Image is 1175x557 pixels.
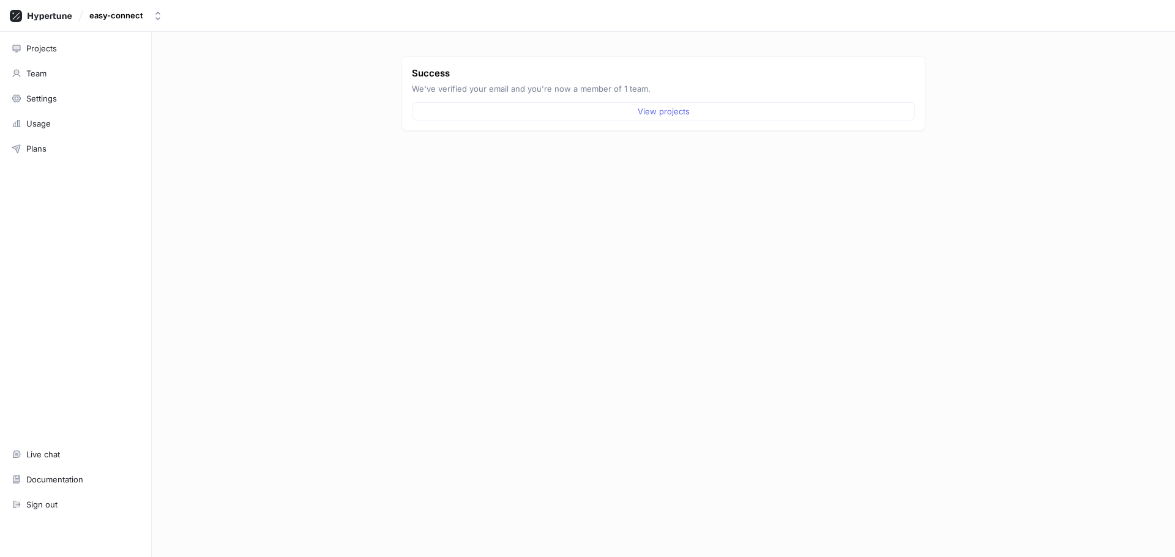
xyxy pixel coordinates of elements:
div: Usage [26,119,51,128]
span: View projects [638,108,690,115]
p: Success [412,67,915,81]
a: Usage [6,113,145,134]
div: Team [26,68,47,78]
div: easy-connect [89,10,143,21]
div: Sign out [26,500,58,509]
a: Plans [6,138,145,159]
button: easy-connect [84,6,168,26]
div: Settings [26,94,57,103]
div: Live chat [26,449,60,459]
a: Projects [6,38,145,59]
p: We've verified your email and you're now a member of 1 team. [412,83,915,95]
a: Team [6,63,145,84]
div: Plans [26,144,47,153]
div: Documentation [26,474,83,484]
div: Projects [26,43,57,53]
a: Settings [6,88,145,109]
a: Documentation [6,469,145,490]
button: View projects [412,102,915,120]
